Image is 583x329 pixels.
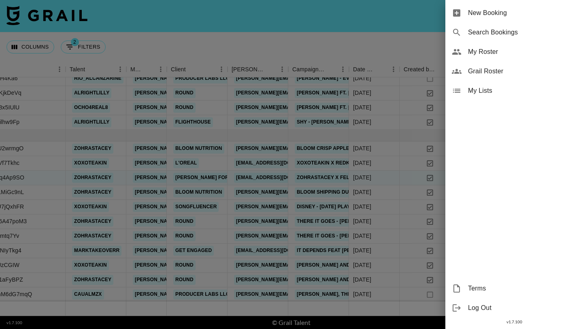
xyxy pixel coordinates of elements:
[468,303,577,313] span: Log Out
[445,62,583,81] div: Grail Roster
[468,284,577,293] span: Terms
[445,23,583,42] div: Search Bookings
[468,28,577,37] span: Search Bookings
[468,47,577,57] span: My Roster
[445,279,583,298] div: Terms
[468,86,577,96] span: My Lists
[445,298,583,318] div: Log Out
[468,66,577,76] span: Grail Roster
[445,81,583,100] div: My Lists
[445,42,583,62] div: My Roster
[468,8,577,18] span: New Booking
[445,3,583,23] div: New Booking
[445,318,583,326] div: v 1.7.100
